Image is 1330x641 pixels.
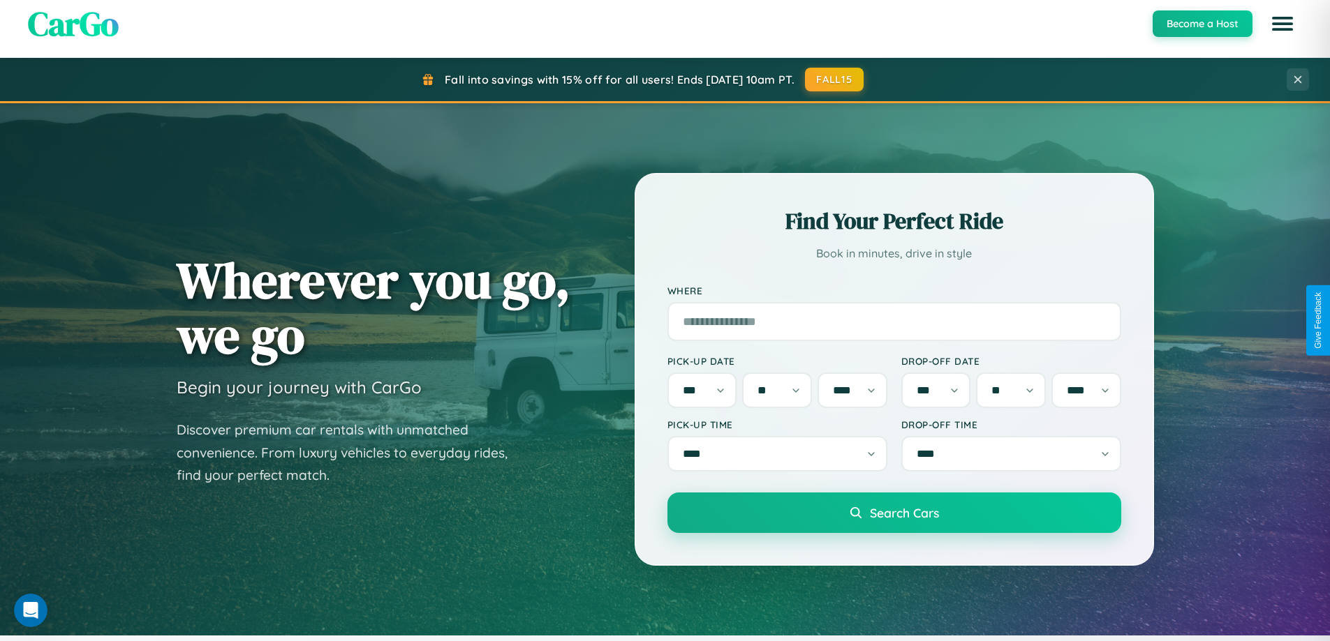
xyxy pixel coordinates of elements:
label: Pick-up Time [667,418,887,430]
span: Fall into savings with 15% off for all users! Ends [DATE] 10am PT. [445,73,795,86]
label: Where [667,285,1121,296]
div: Give Feedback [1313,292,1323,349]
h2: Find Your Perfect Ride [667,206,1121,236]
p: Discover premium car rentals with unmatched convenience. From luxury vehicles to everyday rides, ... [177,418,526,487]
span: Search Cars [870,505,939,520]
label: Drop-off Date [901,355,1121,367]
h1: Wherever you go, we go [177,252,570,363]
button: Search Cars [667,492,1121,533]
label: Pick-up Date [667,355,887,367]
span: CarGo [28,1,119,47]
iframe: Intercom live chat [14,594,47,627]
button: Become a Host [1153,10,1253,37]
p: Book in minutes, drive in style [667,243,1121,264]
h3: Begin your journey with CarGo [177,377,422,398]
label: Drop-off Time [901,418,1121,430]
button: FALL15 [805,68,864,91]
button: Open menu [1263,4,1302,43]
